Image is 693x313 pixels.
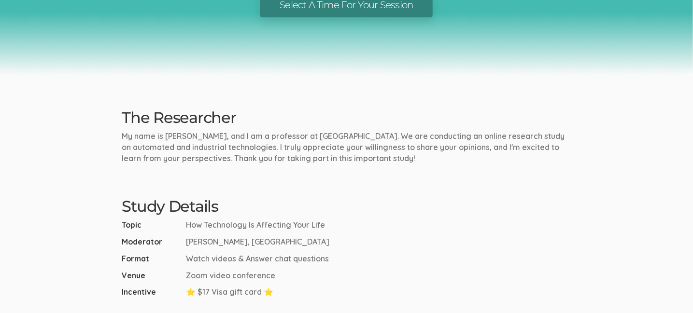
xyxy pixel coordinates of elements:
span: Format [122,253,183,264]
p: My name is [PERSON_NAME], and I am a professor at [GEOGRAPHIC_DATA]. We are conducting an online ... [122,131,571,164]
span: [PERSON_NAME], [GEOGRAPHIC_DATA] [186,236,330,247]
span: How Technology Is Affecting Your Life [186,219,325,231]
span: Incentive [122,286,183,298]
span: Zoom video conference [186,270,276,281]
h2: Study Details [122,198,571,215]
iframe: Chat Widget [645,267,693,313]
span: Topic [122,219,183,231]
span: Moderator [122,236,183,247]
span: Watch videos & Answer chat questions [186,253,329,264]
h2: The Researcher [122,109,571,126]
span: ⭐ $17 Visa gift card ⭐ [186,286,274,298]
span: Venue [122,270,183,281]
